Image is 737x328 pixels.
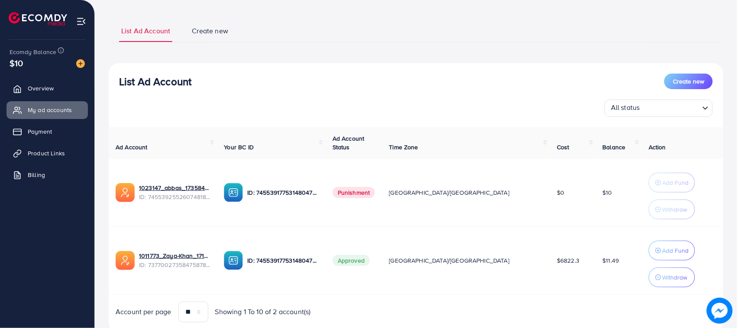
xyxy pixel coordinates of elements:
button: Withdraw [649,267,695,287]
div: <span class='underline'>1011773_Zaya-Khan_1717592302951</span></br>7377002735847587841 [139,251,210,269]
span: Time Zone [389,143,418,151]
span: Ecomdy Balance [10,48,56,56]
span: Balance [603,143,626,151]
a: My ad accounts [6,101,88,119]
button: Withdraw [649,199,695,219]
button: Add Fund [649,241,695,260]
a: Overview [6,80,88,97]
span: Action [649,143,666,151]
span: $6822.3 [557,256,579,265]
span: List Ad Account [121,26,170,36]
span: Ad Account Status [333,134,365,151]
span: Payment [28,127,52,136]
p: ID: 7455391775314804752 [247,255,318,266]
span: Punishment [333,187,375,198]
span: Overview [28,84,54,93]
span: Your BC ID [224,143,254,151]
p: Withdraw [662,272,687,283]
a: Product Links [6,145,88,162]
a: Billing [6,166,88,183]
span: [GEOGRAPHIC_DATA]/[GEOGRAPHIC_DATA] [389,256,509,265]
span: Create new [192,26,228,36]
span: Ad Account [116,143,148,151]
span: Product Links [28,149,65,158]
span: [GEOGRAPHIC_DATA]/[GEOGRAPHIC_DATA] [389,188,509,197]
p: ID: 7455391775314804752 [247,187,318,198]
p: Add Fund [662,245,689,256]
a: 1023147_abbas_1735843853887 [139,183,210,192]
div: Search for option [604,100,713,117]
img: ic-ads-acc.e4c84228.svg [116,251,135,270]
span: Showing 1 To 10 of 2 account(s) [215,307,311,317]
p: Withdraw [662,204,687,215]
img: ic-ads-acc.e4c84228.svg [116,183,135,202]
img: logo [9,12,67,26]
span: Cost [557,143,569,151]
span: ID: 7377002735847587841 [139,260,210,269]
span: My ad accounts [28,106,72,114]
span: Account per page [116,307,171,317]
img: menu [76,16,86,26]
span: Billing [28,170,45,179]
span: $0 [557,188,564,197]
a: Payment [6,123,88,140]
span: Create new [673,77,704,86]
button: Create new [664,74,713,89]
span: $10 [603,188,612,197]
span: $11.49 [603,256,619,265]
img: ic-ba-acc.ded83a64.svg [224,251,243,270]
div: <span class='underline'>1023147_abbas_1735843853887</span></br>7455392552607481857 [139,183,210,201]
h3: List Ad Account [119,75,191,88]
input: Search for option [643,101,699,115]
span: All status [609,101,642,115]
img: ic-ba-acc.ded83a64.svg [224,183,243,202]
p: Add Fund [662,177,689,188]
span: $10 [10,57,23,69]
img: image [76,59,85,68]
img: image [707,298,733,324]
span: ID: 7455392552607481857 [139,193,210,201]
span: Approved [333,255,370,266]
button: Add Fund [649,173,695,193]
a: 1011773_Zaya-Khan_1717592302951 [139,251,210,260]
